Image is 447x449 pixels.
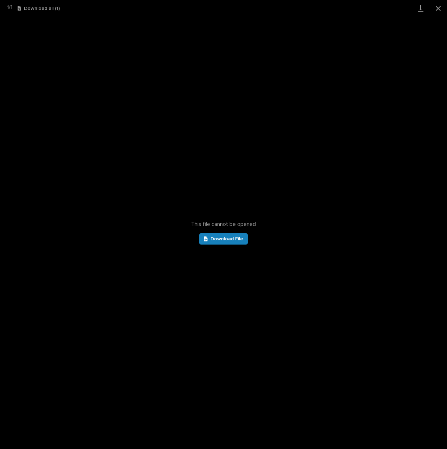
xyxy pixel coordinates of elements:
button: Download all (1) [18,6,60,11]
span: 1 [7,5,9,10]
a: Download File [199,233,248,245]
span: 1 [11,5,12,10]
span: Download File [210,236,243,241]
span: This file cannot be opened [191,221,256,228]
